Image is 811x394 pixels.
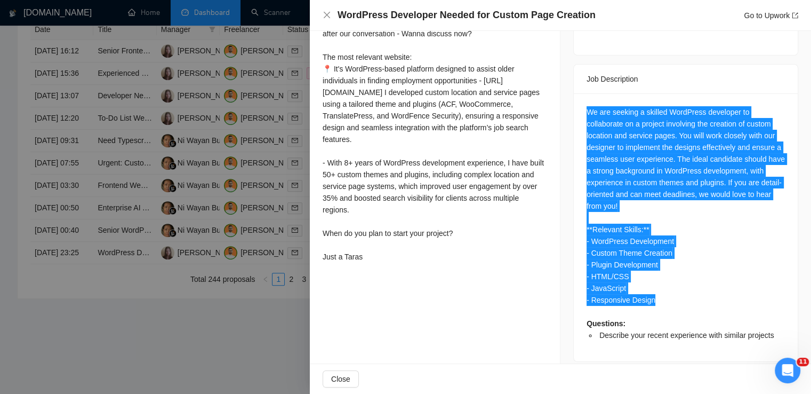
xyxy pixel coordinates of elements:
[599,331,774,340] span: Describe your recent experience with similar projects
[323,11,331,19] span: close
[338,9,596,22] h4: WordPress Developer Needed for Custom Page Creation
[797,358,809,366] span: 11
[323,11,331,20] button: Close
[323,371,359,388] button: Close
[792,12,798,19] span: export
[587,319,625,328] strong: Questions:
[744,11,798,20] a: Go to Upworkexport
[331,373,350,385] span: Close
[775,358,800,383] iframe: Intercom live chat
[587,106,785,341] div: We are seeking a skilled WordPress developer to collaborate on a project involving the creation o...
[587,65,785,93] div: Job Description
